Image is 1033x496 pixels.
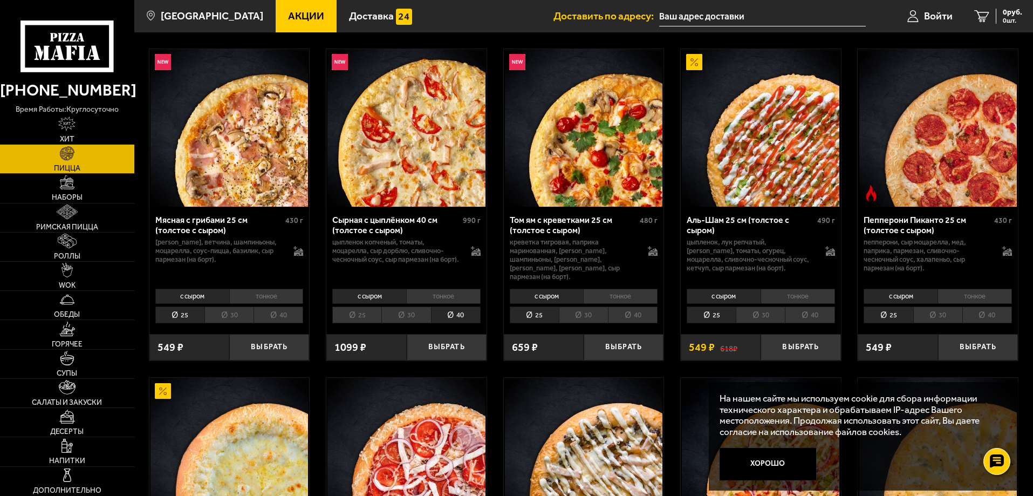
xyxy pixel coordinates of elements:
li: с сыром [687,289,761,304]
li: 25 [687,307,736,323]
span: 480 г [640,216,658,225]
span: 1099 ₽ [334,342,366,353]
li: 30 [381,307,430,323]
span: 659 ₽ [512,342,538,353]
span: Акции [288,11,324,21]
button: Выбрать [761,334,840,361]
li: с сыром [155,289,229,304]
li: 30 [736,307,785,323]
img: Мясная с грибами 25 см (толстое с сыром) [150,49,308,207]
span: 549 ₽ [689,342,715,353]
img: 15daf4d41897b9f0e9f617042186c801.svg [396,9,412,25]
span: Пицца [54,165,80,172]
span: 430 г [285,216,303,225]
li: 40 [785,307,834,323]
button: Хорошо [720,448,817,480]
span: Салаты и закуски [32,399,102,406]
span: Дополнительно [33,487,101,494]
span: 490 г [817,216,835,225]
span: Десерты [50,428,84,436]
span: Обеды [54,311,80,318]
p: цыпленок, лук репчатый, [PERSON_NAME], томаты, огурец, моцарелла, сливочно-чесночный соус, кетчуп... [687,238,815,273]
img: Том ям с креветками 25 см (толстое с сыром) [505,49,662,207]
span: Римская пицца [36,223,98,231]
img: Акционный [155,383,171,399]
span: 0 руб. [1003,9,1022,16]
li: 40 [431,307,481,323]
li: 25 [510,307,559,323]
span: Роллы [54,253,80,260]
a: НовинкаМясная с грибами 25 см (толстое с сыром) [149,49,310,207]
button: Выбрать [584,334,663,361]
img: Пепперони Пиканто 25 см (толстое с сыром) [859,49,1017,207]
p: креветка тигровая, паприка маринованная, [PERSON_NAME], шампиньоны, [PERSON_NAME], [PERSON_NAME],... [510,238,638,281]
span: WOK [59,282,76,289]
li: с сыром [332,289,406,304]
li: тонкое [583,289,658,304]
li: тонкое [938,289,1012,304]
span: Горячее [52,341,83,348]
span: Доставка [349,11,394,21]
s: 618 ₽ [720,342,737,353]
li: 25 [155,307,204,323]
button: Выбрать [407,334,487,361]
button: Выбрать [938,334,1018,361]
li: 30 [559,307,608,323]
img: Новинка [155,54,171,70]
li: тонкое [761,289,835,304]
div: Аль-Шам 25 см (толстое с сыром) [687,215,815,235]
span: Хит [60,135,74,143]
p: На нашем сайте мы используем cookie для сбора информации технического характера и обрабатываем IP... [720,393,1002,438]
span: Наборы [52,194,83,201]
li: с сыром [510,289,584,304]
button: Выбрать [229,334,309,361]
li: с сыром [864,289,938,304]
span: Доставить по адресу: [553,11,659,21]
p: цыпленок копченый, томаты, моцарелла, сыр дорблю, сливочно-чесночный соус, сыр пармезан (на борт). [332,238,460,264]
li: 40 [608,307,658,323]
div: Сырная с цыплёнком 40 см (толстое с сыром) [332,215,460,235]
img: Сырная с цыплёнком 40 см (толстое с сыром) [327,49,485,207]
li: тонкое [229,289,304,304]
li: 25 [864,307,913,323]
p: пепперони, сыр Моцарелла, мед, паприка, пармезан, сливочно-чесночный соус, халапеньо, сыр пармеза... [864,238,991,273]
span: 549 ₽ [158,342,183,353]
span: 549 ₽ [866,342,892,353]
img: Акционный [686,54,702,70]
div: Пепперони Пиканто 25 см (толстое с сыром) [864,215,991,235]
a: НовинкаТом ям с креветками 25 см (толстое с сыром) [504,49,664,207]
a: НовинкаСырная с цыплёнком 40 см (толстое с сыром) [326,49,487,207]
span: Супы [57,370,77,377]
a: АкционныйАль-Шам 25 см (толстое с сыром) [681,49,841,207]
li: 40 [254,307,303,323]
input: Ваш адрес доставки [659,6,866,26]
span: [GEOGRAPHIC_DATA] [161,11,263,21]
li: тонкое [406,289,481,304]
div: Том ям с креветками 25 см (толстое с сыром) [510,215,638,235]
span: 0 шт. [1003,17,1022,24]
div: Мясная с грибами 25 см (толстое с сыром) [155,215,283,235]
li: 25 [332,307,381,323]
img: Новинка [509,54,525,70]
img: Острое блюдо [863,185,879,201]
span: 990 г [463,216,481,225]
li: 30 [913,307,962,323]
a: Острое блюдоПепперони Пиканто 25 см (толстое с сыром) [858,49,1018,207]
span: 430 г [994,216,1012,225]
img: Новинка [332,54,348,70]
li: 30 [204,307,254,323]
span: Напитки [49,457,85,465]
img: Аль-Шам 25 см (толстое с сыром) [682,49,839,207]
li: 40 [962,307,1012,323]
p: [PERSON_NAME], ветчина, шампиньоны, моцарелла, соус-пицца, базилик, сыр пармезан (на борт). [155,238,283,264]
span: Войти [924,11,953,21]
